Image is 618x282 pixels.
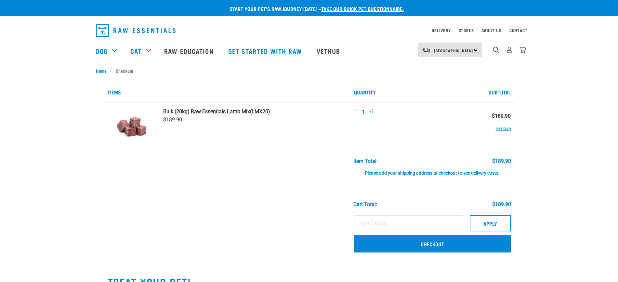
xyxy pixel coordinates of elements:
th: Items [104,82,350,103]
a: Cat [130,46,141,56]
a: Home [96,67,110,74]
strong: Bulk (20kg) Raw Essentials Lamb Mix [163,108,250,115]
div: Cart total: [353,202,377,207]
a: Contact [509,29,528,31]
a: Raw Education [158,38,221,64]
a: Checkout [354,235,511,252]
span: 1 [362,108,365,115]
img: home-icon-1@2x.png [493,47,499,53]
a: take our quick pet questionnaire. [321,7,404,10]
a: Delivery [432,29,451,31]
div: Please add your shipping address at checkout to see delivery costs. [353,164,511,176]
button: remove [496,119,511,132]
input: Promo code [354,215,463,231]
img: van-moving.png [422,47,431,53]
a: Bulk (20kg) Raw Essentials Lamb Mix(LMX20) [163,108,346,115]
span: $189.90 [163,116,182,123]
a: Vethub [310,38,348,64]
nav: breadcrumbs [96,67,522,74]
img: home-icon@2x.png [519,46,526,53]
span: [GEOGRAPHIC_DATA] [434,49,473,52]
a: Get started with Raw [222,38,310,64]
td: $189.90 [473,103,514,147]
img: Raw Essentials Logo [96,24,176,37]
button: - [354,109,359,114]
div: $189.90 [492,158,511,164]
div: Item Total: [353,158,378,164]
th: Subtotal [473,82,514,103]
th: Quantity [350,82,473,103]
nav: dropdown navigation [91,21,528,40]
a: Stores [459,29,474,31]
button: + [368,109,373,114]
button: Apply [470,215,511,231]
a: Dog [96,46,108,56]
img: Raw Essentials Lamb Mix [115,108,148,142]
div: $189.90 [492,202,511,207]
a: About Us [481,29,501,31]
img: user.png [506,46,513,53]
